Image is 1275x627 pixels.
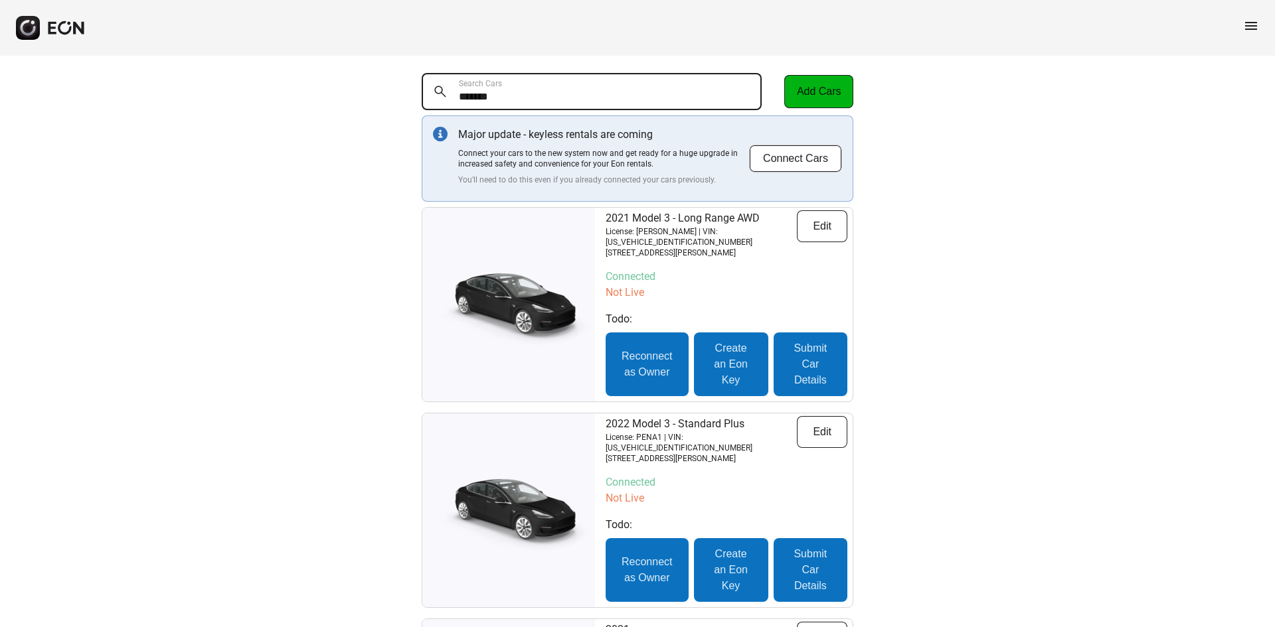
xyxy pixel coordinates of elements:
[774,332,847,396] button: Submit Car Details
[606,332,689,396] button: Reconnect as Owner
[606,474,847,490] p: Connected
[606,285,847,301] p: Not Live
[694,538,768,602] button: Create an Eon Key
[606,269,847,285] p: Connected
[784,75,853,108] button: Add Cars
[749,145,842,173] button: Connect Cars
[1243,18,1259,34] span: menu
[797,210,847,242] button: Edit
[606,538,689,602] button: Reconnect as Owner
[459,78,502,89] label: Search Cars
[422,467,595,553] img: car
[458,127,749,143] p: Major update - keyless rentals are coming
[606,490,847,506] p: Not Live
[606,210,797,226] p: 2021 Model 3 - Long Range AWD
[433,127,448,141] img: info
[606,416,797,432] p: 2022 Model 3 - Standard Plus
[422,261,595,348] img: car
[606,311,847,327] p: Todo:
[606,517,847,533] p: Todo:
[606,453,797,464] p: [STREET_ADDRESS][PERSON_NAME]
[458,174,749,185] p: You'll need to do this even if you already connected your cars previously.
[606,247,797,258] p: [STREET_ADDRESS][PERSON_NAME]
[797,416,847,448] button: Edit
[774,538,847,602] button: Submit Car Details
[694,332,768,396] button: Create an Eon Key
[606,432,797,453] p: License: PENA1 | VIN: [US_VEHICLE_IDENTIFICATION_NUMBER]
[606,226,797,247] p: License: [PERSON_NAME] | VIN: [US_VEHICLE_IDENTIFICATION_NUMBER]
[458,148,749,169] p: Connect your cars to the new system now and get ready for a huge upgrade in increased safety and ...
